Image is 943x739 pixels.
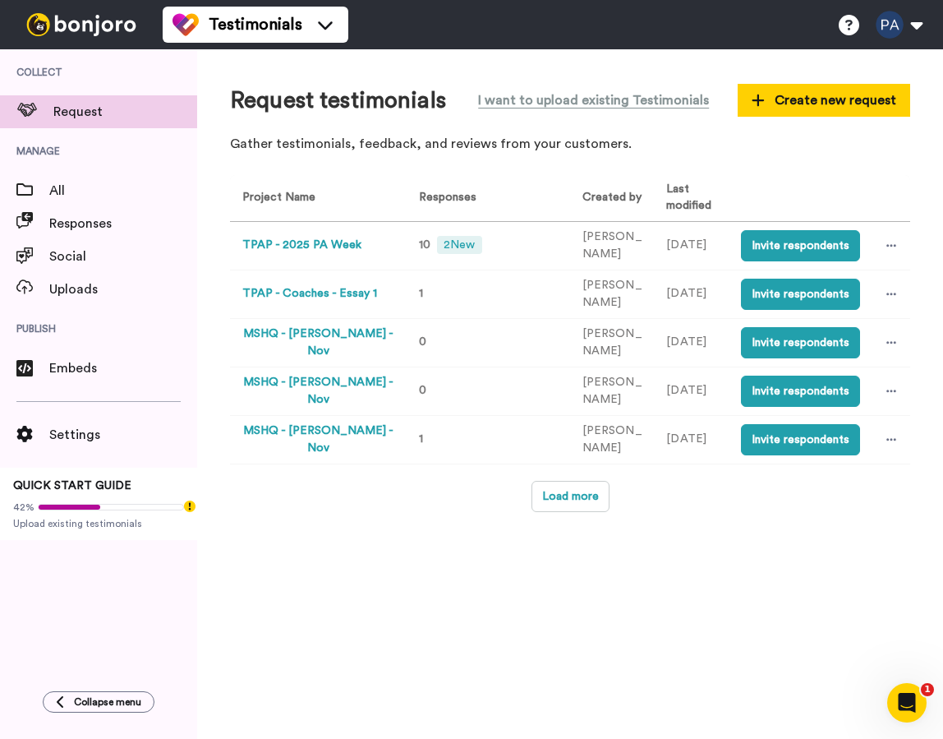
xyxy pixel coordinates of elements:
[13,480,131,492] span: QUICK START GUIDE
[531,481,609,512] button: Load more
[13,501,34,514] span: 42%
[654,175,729,221] th: Last modified
[570,175,654,221] th: Created by
[741,230,860,261] button: Invite respondents
[887,683,927,723] iframe: Intercom live chat
[242,374,393,409] button: MSHQ - [PERSON_NAME] - Nov
[654,367,729,415] td: [DATE]
[741,279,860,310] button: Invite respondents
[242,326,393,360] button: MSHQ - [PERSON_NAME] - Nov
[570,221,654,270] td: [PERSON_NAME]
[172,12,199,38] img: tm-color.svg
[182,499,197,514] div: Tooltip anchor
[13,517,184,530] span: Upload existing testimonials
[43,691,154,713] button: Collapse menu
[230,175,400,221] th: Project Name
[49,425,197,445] span: Settings
[741,424,860,455] button: Invite respondents
[752,90,896,110] span: Create new request
[738,84,910,117] button: Create new request
[242,237,361,254] button: TPAP - 2025 PA Week
[466,82,721,118] button: I want to upload existing Testimonials
[921,683,934,696] span: 1
[419,239,430,251] span: 10
[49,279,197,299] span: Uploads
[419,336,426,348] span: 0
[654,318,729,367] td: [DATE]
[419,433,423,445] span: 1
[478,90,709,110] span: I want to upload existing Testimonials
[741,327,860,358] button: Invite respondents
[230,135,910,154] p: Gather testimonials, feedback, and reviews from your customers.
[419,288,423,299] span: 1
[412,192,476,203] span: Responses
[654,221,729,270] td: [DATE]
[49,358,197,378] span: Embeds
[654,415,729,464] td: [DATE]
[209,13,302,36] span: Testimonials
[741,376,860,407] button: Invite respondents
[49,247,197,266] span: Social
[570,270,654,318] td: [PERSON_NAME]
[242,285,377,303] button: TPAP - Coaches - Essay 1
[49,214,197,233] span: Responses
[437,236,481,254] span: 2 New
[53,102,197,122] span: Request
[49,181,197,201] span: All
[230,88,446,113] h1: Request testimonials
[74,695,141,709] span: Collapse menu
[654,270,729,318] td: [DATE]
[419,385,426,396] span: 0
[570,367,654,415] td: [PERSON_NAME]
[570,415,654,464] td: [PERSON_NAME]
[20,13,143,36] img: bj-logo-header-white.svg
[242,423,393,457] button: MSHQ - [PERSON_NAME] - Nov
[570,318,654,367] td: [PERSON_NAME]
